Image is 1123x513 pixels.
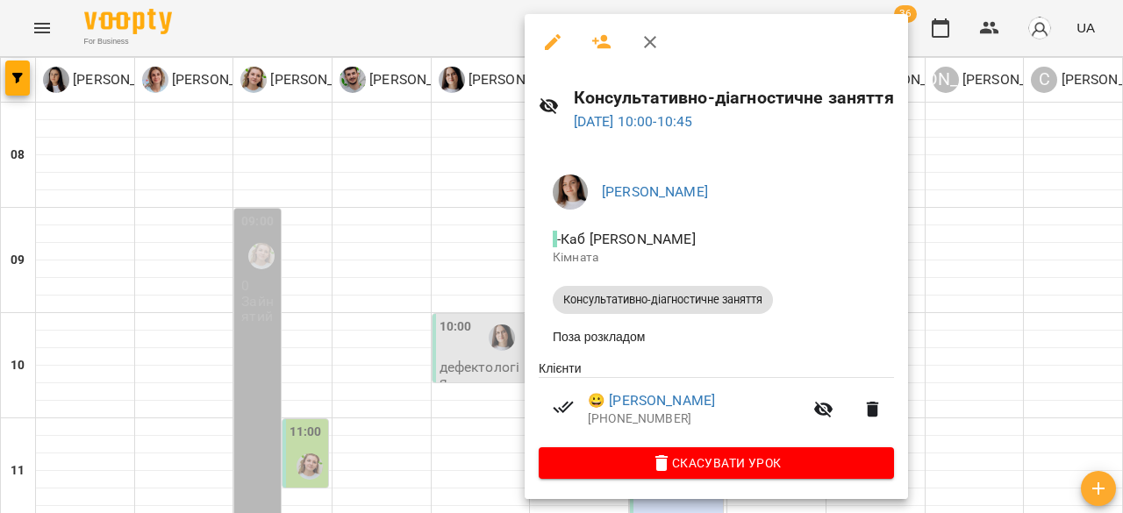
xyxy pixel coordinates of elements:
[602,183,708,200] a: [PERSON_NAME]
[588,410,803,428] p: [PHONE_NUMBER]
[539,321,894,353] li: Поза розкладом
[588,390,715,411] a: 😀 [PERSON_NAME]
[553,249,880,267] p: Кімната
[553,231,699,247] span: - Каб [PERSON_NAME]
[574,84,894,111] h6: Консультативно-діагностичне заняття
[553,396,574,417] svg: Візит сплачено
[553,452,880,474] span: Скасувати Урок
[553,175,588,210] img: 0ef5eff774a5128f714d7295e94fb07c.jpeg
[539,360,894,447] ul: Клієнти
[539,447,894,479] button: Скасувати Урок
[553,292,773,308] span: Консультативно-діагностичне заняття
[574,113,693,130] a: [DATE] 10:00-10:45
